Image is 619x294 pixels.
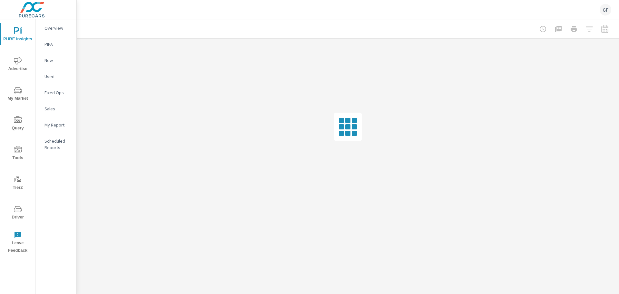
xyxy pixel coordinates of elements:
div: Overview [35,23,76,33]
span: Tools [2,146,33,162]
div: Scheduled Reports [35,136,76,152]
span: My Market [2,86,33,102]
p: My Report [44,122,71,128]
div: nav menu [0,19,35,257]
span: Advertise [2,57,33,73]
div: PIPA [35,39,76,49]
div: GF [600,4,611,15]
div: Sales [35,104,76,114]
p: Scheduled Reports [44,138,71,151]
span: Driver [2,205,33,221]
span: PURE Insights [2,27,33,43]
span: Tier2 [2,176,33,191]
div: My Report [35,120,76,130]
p: Overview [44,25,71,31]
p: PIPA [44,41,71,47]
p: Sales [44,106,71,112]
p: Used [44,73,71,80]
p: Fixed Ops [44,89,71,96]
span: Leave Feedback [2,231,33,254]
span: Query [2,116,33,132]
p: New [44,57,71,64]
div: New [35,56,76,65]
div: Fixed Ops [35,88,76,97]
div: Used [35,72,76,81]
